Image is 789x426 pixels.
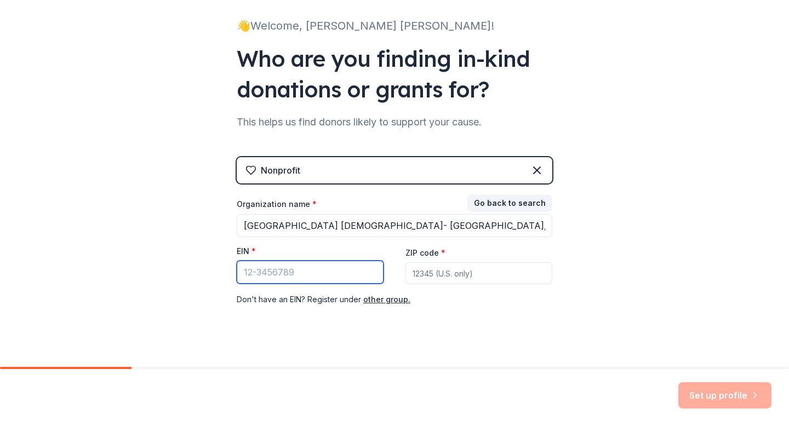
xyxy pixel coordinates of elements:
input: 12345 (U.S. only) [405,262,552,284]
div: 👋 Welcome, [PERSON_NAME] [PERSON_NAME]! [237,17,552,34]
input: American Red Cross [237,214,552,237]
label: ZIP code [405,247,445,258]
div: Who are you finding in-kind donations or grants for? [237,43,552,105]
input: 12-3456789 [237,261,384,284]
button: Go back to search [467,194,552,212]
div: Nonprofit [261,164,300,177]
div: Don ' t have an EIN? Register under [237,293,552,306]
label: EIN [237,246,256,257]
div: This helps us find donors likely to support your cause. [237,113,552,131]
button: other group. [363,293,410,306]
label: Organization name [237,199,317,210]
